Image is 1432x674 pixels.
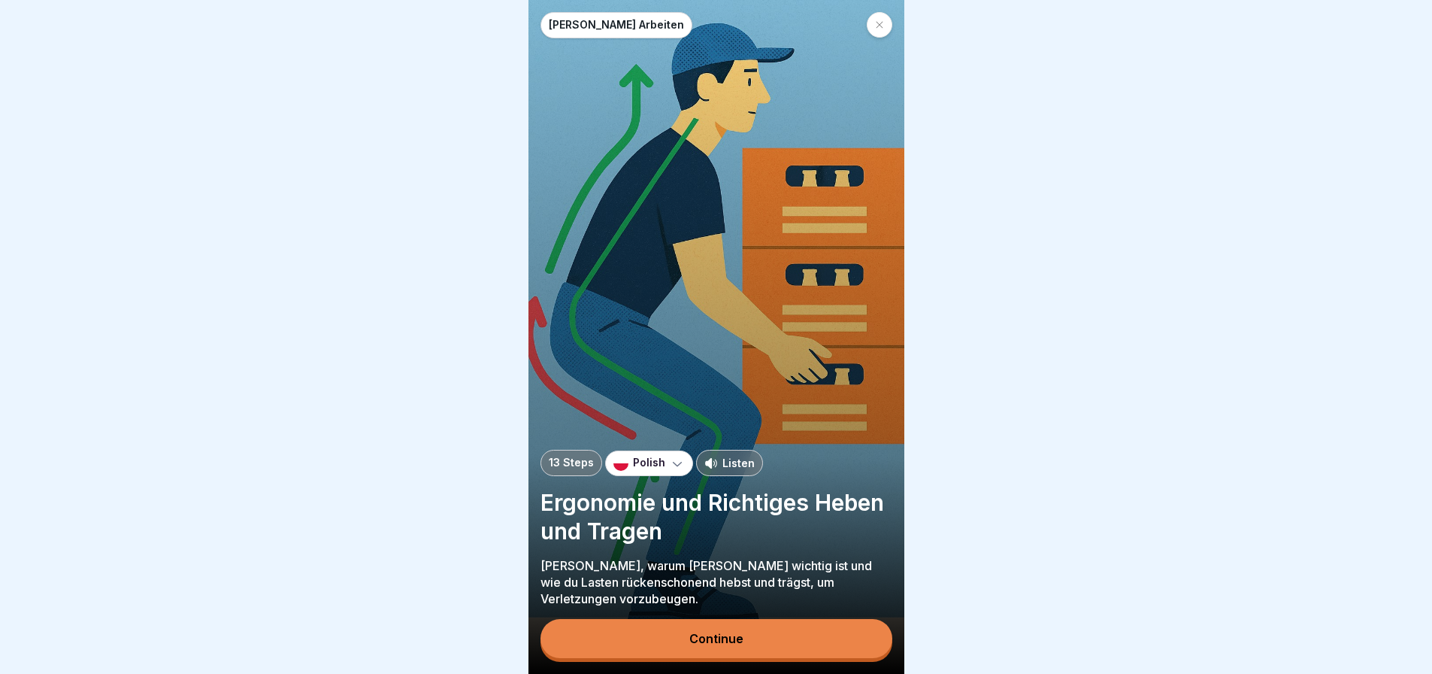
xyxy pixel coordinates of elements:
[722,455,755,471] p: Listen
[549,19,684,32] p: [PERSON_NAME] Arbeiten
[540,488,892,545] p: Ergonomie und Richtiges Heben und Tragen
[540,557,892,607] p: [PERSON_NAME], warum [PERSON_NAME] wichtig ist und wie du Lasten rückenschonend hebst und trägst,...
[613,456,628,471] img: pl.svg
[549,457,594,469] p: 13 Steps
[540,619,892,658] button: Continue
[633,457,665,469] p: Polish
[689,632,743,645] div: Continue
